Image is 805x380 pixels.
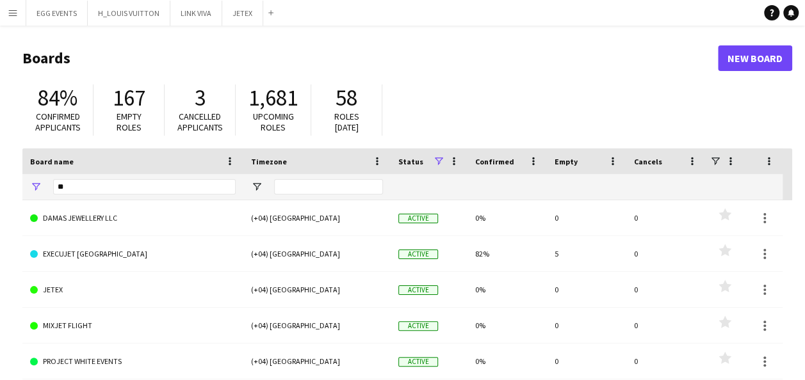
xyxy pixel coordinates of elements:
div: (+04) [GEOGRAPHIC_DATA] [243,200,391,235]
a: PROJECT WHITE EVENTS [30,344,236,379]
div: (+04) [GEOGRAPHIC_DATA] [243,272,391,307]
span: Confirmed applicants [35,111,81,133]
span: Cancelled applicants [177,111,223,133]
span: 167 [113,84,145,112]
span: Upcoming roles [253,111,294,133]
button: H_LOUIS VUITTON [88,1,170,26]
a: New Board [718,45,792,71]
button: LINK VIVA [170,1,222,26]
span: Active [398,357,438,367]
span: Empty roles [117,111,142,133]
span: Roles [DATE] [334,111,359,133]
span: 3 [195,84,206,112]
span: Confirmed [475,157,514,166]
span: Active [398,249,438,259]
div: 0% [468,200,547,235]
div: 5 [547,236,626,271]
span: Status [398,157,423,166]
div: 0 [547,200,626,235]
div: 0 [626,236,706,271]
button: EGG EVENTS [26,1,88,26]
span: Empty [555,157,578,166]
div: 0 [547,308,626,343]
div: 0 [626,272,706,307]
span: 58 [336,84,357,112]
button: Open Filter Menu [251,181,263,193]
a: JETEX [30,272,236,308]
a: EXECUJET [GEOGRAPHIC_DATA] [30,236,236,272]
div: 0% [468,344,547,379]
div: 0 [626,344,706,379]
span: Board name [30,157,74,166]
div: (+04) [GEOGRAPHIC_DATA] [243,308,391,343]
div: 0% [468,272,547,307]
div: 0 [547,272,626,307]
h1: Boards [22,49,718,68]
a: MIXJET FLIGHT [30,308,236,344]
button: JETEX [222,1,263,26]
div: 0 [547,344,626,379]
span: 84% [38,84,77,112]
div: (+04) [GEOGRAPHIC_DATA] [243,344,391,379]
span: Active [398,214,438,223]
input: Board name Filter Input [53,179,236,194]
div: 0% [468,308,547,343]
a: DAMAS JEWELLERY LLC [30,200,236,236]
input: Timezone Filter Input [274,179,383,194]
div: 82% [468,236,547,271]
span: Cancels [634,157,662,166]
span: 1,681 [248,84,298,112]
button: Open Filter Menu [30,181,42,193]
div: 0 [626,200,706,235]
span: Timezone [251,157,287,166]
span: Active [398,321,438,331]
div: (+04) [GEOGRAPHIC_DATA] [243,236,391,271]
span: Active [398,285,438,295]
div: 0 [626,308,706,343]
